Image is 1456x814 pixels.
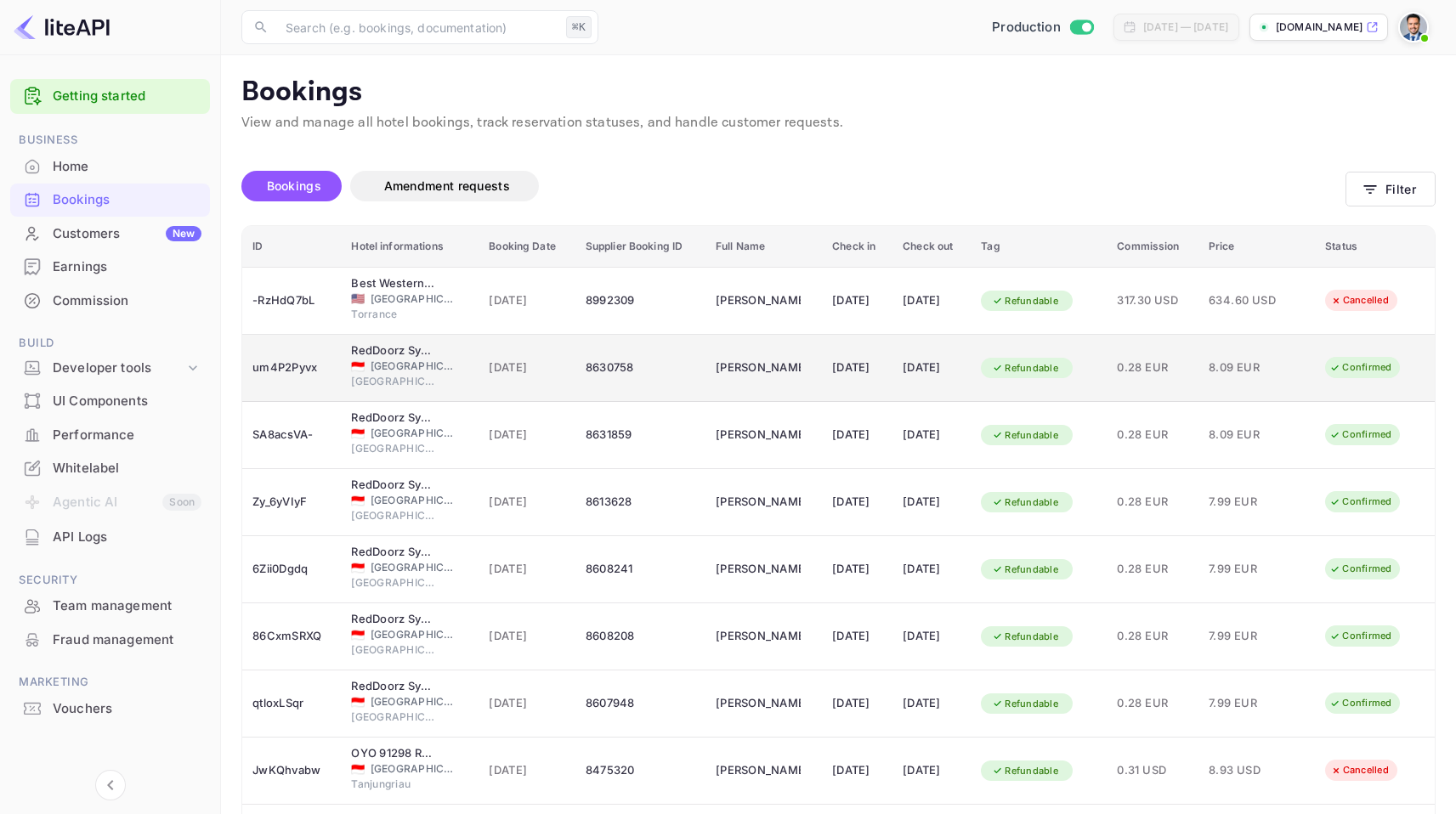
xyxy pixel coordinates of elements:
[1198,226,1315,268] th: Price
[586,421,695,449] div: 8631859
[1209,560,1294,579] span: 7.99 EUR
[351,410,436,427] div: RedDoorz Syariah Near Pelabuhan Sri Bintan Pura Tanjungpinang
[1209,694,1294,713] span: 7.99 EUR
[10,285,210,318] div: Commission
[53,359,184,378] div: Developer tools
[10,590,210,623] div: Team management
[166,226,201,241] div: New
[832,757,882,784] div: [DATE]
[242,226,341,268] th: ID
[903,556,960,583] div: [DATE]
[371,426,456,441] span: [GEOGRAPHIC_DATA]
[1117,426,1188,444] span: 0.28 EUR
[1209,426,1294,444] span: 8.09 EUR
[351,361,365,372] span: Indonesia
[1315,226,1435,268] th: Status
[95,770,126,800] button: Collapse navigation
[10,624,210,655] a: Fraud management
[10,521,210,554] div: API Logs
[10,184,210,215] a: Bookings
[371,627,456,642] span: [GEOGRAPHIC_DATA]
[1318,357,1402,378] div: Confirmed
[716,690,801,717] div: Santiago Moran Labat
[275,10,559,44] input: Search (e.g. bookings, documentation)
[903,489,960,516] div: [DATE]
[10,692,210,726] div: Vouchers
[252,489,331,516] div: Zy_6yVIyF
[351,575,436,591] span: [GEOGRAPHIC_DATA]
[992,18,1061,37] span: Production
[1318,491,1402,512] div: Confirmed
[252,287,331,314] div: -RzHdQ7bL
[489,426,564,444] span: [DATE]
[1117,761,1188,780] span: 0.31 USD
[351,630,365,641] span: Indonesia
[351,477,436,494] div: RedDoorz Syariah Near Pelabuhan Sri Bintan Pura Tanjungpinang
[716,421,801,449] div: Santiago Moran Labat
[384,178,510,193] span: Amendment requests
[10,150,210,184] div: Home
[10,590,210,621] a: Team management
[10,385,210,416] a: UI Components
[10,131,210,150] span: Business
[903,623,960,650] div: [DATE]
[371,694,456,709] span: [GEOGRAPHIC_DATA]
[716,489,801,516] div: Santiago Moran Labat
[351,697,365,708] span: Indonesia
[1143,20,1228,35] div: [DATE] — [DATE]
[822,226,892,268] th: Check in
[10,218,210,251] div: CustomersNew
[53,190,201,210] div: Bookings
[981,291,1069,312] div: Refundable
[10,184,210,217] div: Bookings
[1209,627,1294,646] span: 7.99 EUR
[53,291,201,311] div: Commission
[832,489,882,516] div: [DATE]
[1319,290,1400,311] div: Cancelled
[10,452,210,485] div: Whitelabel
[351,495,365,506] span: Indonesia
[981,492,1069,513] div: Refundable
[371,493,456,508] span: [GEOGRAPHIC_DATA]
[586,690,695,717] div: 8607948
[10,353,210,383] div: Developer tools
[586,354,695,382] div: 8630758
[489,291,564,310] span: [DATE]
[1117,291,1188,310] span: 317.30 USD
[489,627,564,646] span: [DATE]
[1209,493,1294,512] span: 7.99 EUR
[903,690,960,717] div: [DATE]
[10,452,210,483] a: Whitelabel
[1318,558,1402,579] div: Confirmed
[832,287,882,314] div: [DATE]
[981,693,1069,715] div: Refundable
[53,630,201,650] div: Fraud management
[241,76,1436,110] p: Bookings
[716,556,801,583] div: Santiago Moran Labat
[1318,625,1402,647] div: Confirmed
[252,623,331,650] div: 86CxmSRXQ
[1209,359,1294,377] span: 8.09 EUR
[241,113,1436,133] p: View and manage all hotel bookings, track reservation statuses, and handle customer requests.
[351,562,365,574] span: Indonesia
[903,354,960,382] div: [DATE]
[371,560,456,575] span: [GEOGRAPHIC_DATA]
[832,421,882,449] div: [DATE]
[716,287,801,314] div: Santiago Moran Labat
[351,709,436,725] span: [GEOGRAPHIC_DATA]
[832,354,882,382] div: [DATE]
[10,521,210,552] a: API Logs
[586,489,695,516] div: 8613628
[10,150,210,182] a: Home
[1319,760,1400,781] div: Cancelled
[351,374,436,389] span: [GEOGRAPHIC_DATA]
[832,690,882,717] div: [DATE]
[892,226,971,268] th: Check out
[1117,627,1188,646] span: 0.28 EUR
[10,251,210,284] div: Earnings
[10,624,210,657] div: Fraud management
[371,291,456,307] span: [GEOGRAPHIC_DATA]
[10,419,210,452] div: Performance
[53,596,201,616] div: Team management
[716,354,801,382] div: Santiago Moran Labat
